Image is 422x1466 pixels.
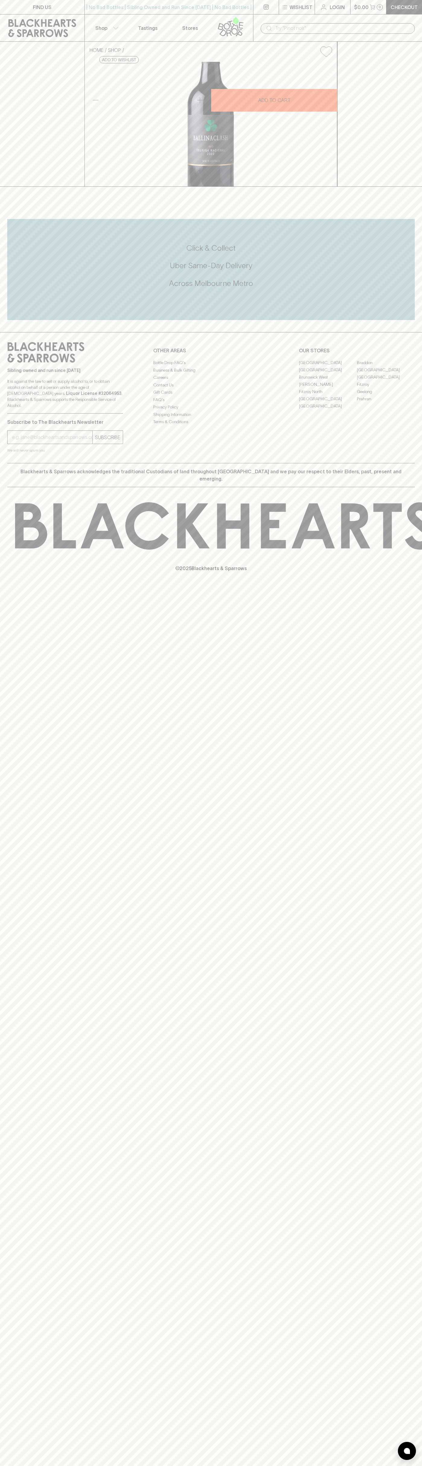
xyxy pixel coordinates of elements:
[153,359,269,366] a: Bottle Drop FAQ's
[357,359,415,366] a: Braddon
[93,431,123,444] button: SUBSCRIBE
[12,468,410,482] p: Blackhearts & Sparrows acknowledges the traditional Custodians of land throughout [GEOGRAPHIC_DAT...
[7,243,415,253] h5: Click & Collect
[299,388,357,395] a: Fitzroy North
[7,378,123,408] p: It is against the law to sell or supply alcohol to, or to obtain alcohol on behalf of a person un...
[7,261,415,271] h5: Uber Same-Day Delivery
[153,404,269,411] a: Privacy Policy
[290,4,313,11] p: Wishlist
[299,373,357,381] a: Brunswick West
[153,389,269,396] a: Gift Cards
[33,4,52,11] p: FIND US
[153,374,269,381] a: Careers
[153,347,269,354] p: OTHER AREAS
[7,367,123,373] p: Sibling owned and run since [DATE]
[85,14,127,41] button: Shop
[90,47,103,53] a: HOME
[7,219,415,320] div: Call to action block
[153,396,269,403] a: FAQ's
[7,278,415,288] h5: Across Melbourne Metro
[99,56,139,63] button: Add to wishlist
[357,366,415,373] a: [GEOGRAPHIC_DATA]
[357,388,415,395] a: Geelong
[299,402,357,410] a: [GEOGRAPHIC_DATA]
[357,381,415,388] a: Fitzroy
[258,97,290,104] p: ADD TO CART
[354,4,369,11] p: $0.00
[299,395,357,402] a: [GEOGRAPHIC_DATA]
[299,381,357,388] a: [PERSON_NAME]
[12,433,92,442] input: e.g. jane@blackheartsandsparrows.com.au
[7,447,123,453] p: We will never spam you
[318,44,335,59] button: Add to wishlist
[404,1448,410,1454] img: bubble-icon
[379,5,381,9] p: 0
[169,14,211,41] a: Stores
[95,434,120,441] p: SUBSCRIBE
[299,359,357,366] a: [GEOGRAPHIC_DATA]
[66,391,122,396] strong: Liquor License #32064953
[211,89,337,112] button: ADD TO CART
[299,347,415,354] p: OUR STORES
[153,418,269,426] a: Terms & Conditions
[138,24,157,32] p: Tastings
[7,418,123,426] p: Subscribe to The Blackhearts Newsletter
[153,366,269,374] a: Business & Bulk Gifting
[357,373,415,381] a: [GEOGRAPHIC_DATA]
[299,366,357,373] a: [GEOGRAPHIC_DATA]
[182,24,198,32] p: Stores
[108,47,121,53] a: SHOP
[275,24,410,33] input: Try "Pinot noir"
[330,4,345,11] p: Login
[391,4,418,11] p: Checkout
[153,411,269,418] a: Shipping Information
[85,62,337,186] img: 41447.png
[127,14,169,41] a: Tastings
[357,395,415,402] a: Prahran
[153,381,269,389] a: Contact Us
[95,24,107,32] p: Shop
